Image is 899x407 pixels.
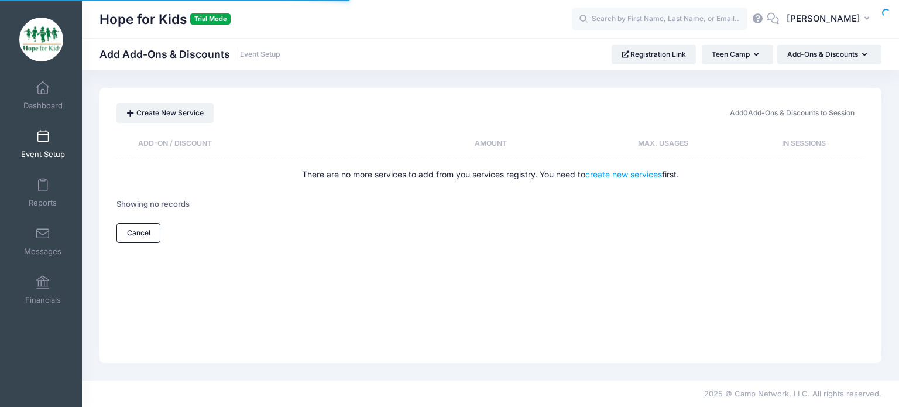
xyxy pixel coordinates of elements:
th: In Sessions [743,129,864,159]
h1: Add Add-Ons & Discounts [99,48,280,60]
span: Messages [24,247,61,256]
td: There are no more services to add from you services registry. You need to first. [116,159,864,190]
a: Cancel [116,223,160,243]
span: Reports [29,198,57,208]
img: Hope for Kids [19,18,63,61]
a: Dashboard [15,75,71,116]
span: Financials [25,295,61,305]
a: Registration Link [612,45,696,64]
button: Create New Service [116,103,214,123]
span: Teen Camp [712,50,750,59]
th: Max. Usages [589,129,743,159]
input: Search by First Name, Last Name, or Email... [572,8,747,31]
span: Event Setup [21,149,65,159]
button: Teen Camp [702,45,773,64]
button: [PERSON_NAME] [779,6,881,33]
a: Messages [15,221,71,262]
a: Event Setup [15,124,71,165]
span: Dashboard [23,101,63,111]
a: Financials [15,269,71,310]
h1: Hope for Kids [99,6,231,33]
th: Amount [469,129,589,159]
a: Event Setup [240,50,280,59]
span: 2025 © Camp Network, LLC. All rights reserved. [704,389,881,398]
a: Reports [15,172,71,213]
span: Trial Mode [190,13,231,25]
div: Showing no records [116,191,190,218]
span: [PERSON_NAME] [787,12,860,25]
a: create new services [585,169,662,179]
th: Add-On / Discount [132,129,469,159]
button: Add-Ons & Discounts [777,45,881,64]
